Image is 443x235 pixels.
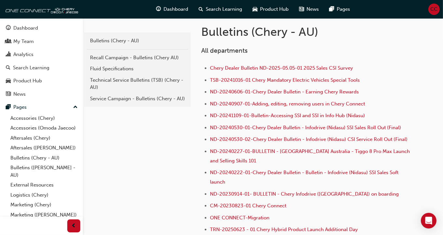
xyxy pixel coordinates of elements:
a: Service Campaign - Bulletins (Chery - AU) [87,93,188,104]
span: car-icon [6,78,11,84]
a: Bulletins (Chery - AU) [87,35,188,47]
a: ND-20240530-01-Chery Dealer Bulletin - Infodrive (Nidasu) SSI Sales Roll Out (Final) [210,125,401,131]
span: up-icon [73,103,78,112]
a: TRN-20250623 - 01 Chery Hybrid Product Launch Additional Day [210,227,358,232]
div: My Team [13,38,34,45]
button: Pages [3,101,80,113]
a: Marketing ([PERSON_NAME]) [8,210,80,220]
span: car-icon [253,5,258,13]
img: oneconnect [3,3,78,16]
a: Chery Dealer Bulletin ND-2025-05.05-01 2025 Sales CSI Survey [210,65,353,71]
a: ONE CONNECT-Migration [210,215,269,221]
a: My Team [3,35,80,48]
span: CC [431,6,438,13]
button: DashboardMy TeamAnalyticsSearch LearningProduct HubNews [3,21,80,101]
a: News [3,88,80,100]
span: News [307,6,319,13]
span: pages-icon [330,5,334,13]
a: Fluid Specifications [87,63,188,75]
a: Aftersales (Chery) [8,133,80,143]
span: chart-icon [6,52,11,58]
button: CC [428,4,440,15]
span: search-icon [6,65,10,71]
a: Accessories (Chery) [8,113,80,123]
span: Dashboard [164,6,189,13]
a: External Resources [8,180,80,190]
a: ND-20241109-01-Bulletin-Accessing SSI and SSI in Info Hub (Nidasu) [210,113,365,118]
span: Pages [337,6,350,13]
a: Accessories (Omoda Jaecoo) [8,123,80,133]
div: Search Learning [13,64,49,72]
a: Logistics (Chery) [8,190,80,200]
a: guage-iconDashboard [151,3,194,16]
a: Marketing (Chery) [8,200,80,210]
a: Aftersales ([PERSON_NAME]) [8,143,80,153]
div: Bulletins (Chery - AU) [90,37,185,45]
a: Search Learning [3,62,80,74]
a: Recall Campaign - Bulletins (Chery AU) [87,52,188,63]
a: Technical Service Bulletins (TSB) (Chery - AU) [87,75,188,93]
span: guage-icon [6,25,11,31]
span: Search Learning [206,6,242,13]
span: prev-icon [72,222,76,230]
div: Fluid Specifications [90,65,185,73]
a: Analytics [3,48,80,61]
div: Recall Campaign - Bulletins (Chery AU) [90,54,185,62]
a: Product Hub [3,75,80,87]
div: Product Hub [13,77,42,85]
a: ND-20240222-01-Chery Dealer Bulletin - Bulletin - Infodrive (Nidasu) SSI Sales Soft launch [210,170,400,185]
span: pages-icon [6,104,11,110]
span: search-icon [199,5,203,13]
a: Bulletins ([PERSON_NAME] - AU) [8,163,80,180]
a: Dashboard [3,22,80,34]
span: All departments [201,47,248,54]
a: TSB-20241016-01 Chery Mandatory Electric Vehicles Special Tools [210,77,360,83]
a: ND-20240907-01-Adding, editing, removing users in Chery Connect [210,101,365,107]
a: ND-20230914-01- BULLETIN - Chery Infodrive ([GEOGRAPHIC_DATA]) on boarding [210,191,399,197]
a: CM-20230823-01 Chery Connect [210,203,286,209]
span: news-icon [6,91,11,97]
a: ND-20240606-01-Chery Dealer Bulletin - Earning Chery Rewards [210,89,359,95]
div: Pages [13,104,27,111]
div: News [13,90,26,98]
a: news-iconNews [294,3,324,16]
div: Dashboard [13,24,38,32]
span: Product Hub [260,6,289,13]
a: ND-20240227-01-BULLETIN - [GEOGRAPHIC_DATA] Australia - Tiggo 8 Pro Max Launch and Selling Skills... [210,148,411,164]
a: Bulletins (Chery - AU) [8,153,80,163]
a: ND-20240530-02-Chery Dealer Bulletin - Infodrive (Nidasu) CSI Service Roll Out (Final) [210,136,408,142]
div: Service Campaign - Bulletins (Chery - AU) [90,95,185,103]
div: Analytics [13,51,33,58]
div: Technical Service Bulletins (TSB) (Chery - AU) [90,76,185,91]
span: guage-icon [156,5,161,13]
span: news-icon [299,5,304,13]
h1: Bulletins (Chery - AU) [201,25,394,39]
a: car-iconProduct Hub [248,3,294,16]
div: Open Intercom Messenger [421,213,436,228]
a: search-iconSearch Learning [194,3,248,16]
a: pages-iconPages [324,3,356,16]
span: people-icon [6,39,11,45]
